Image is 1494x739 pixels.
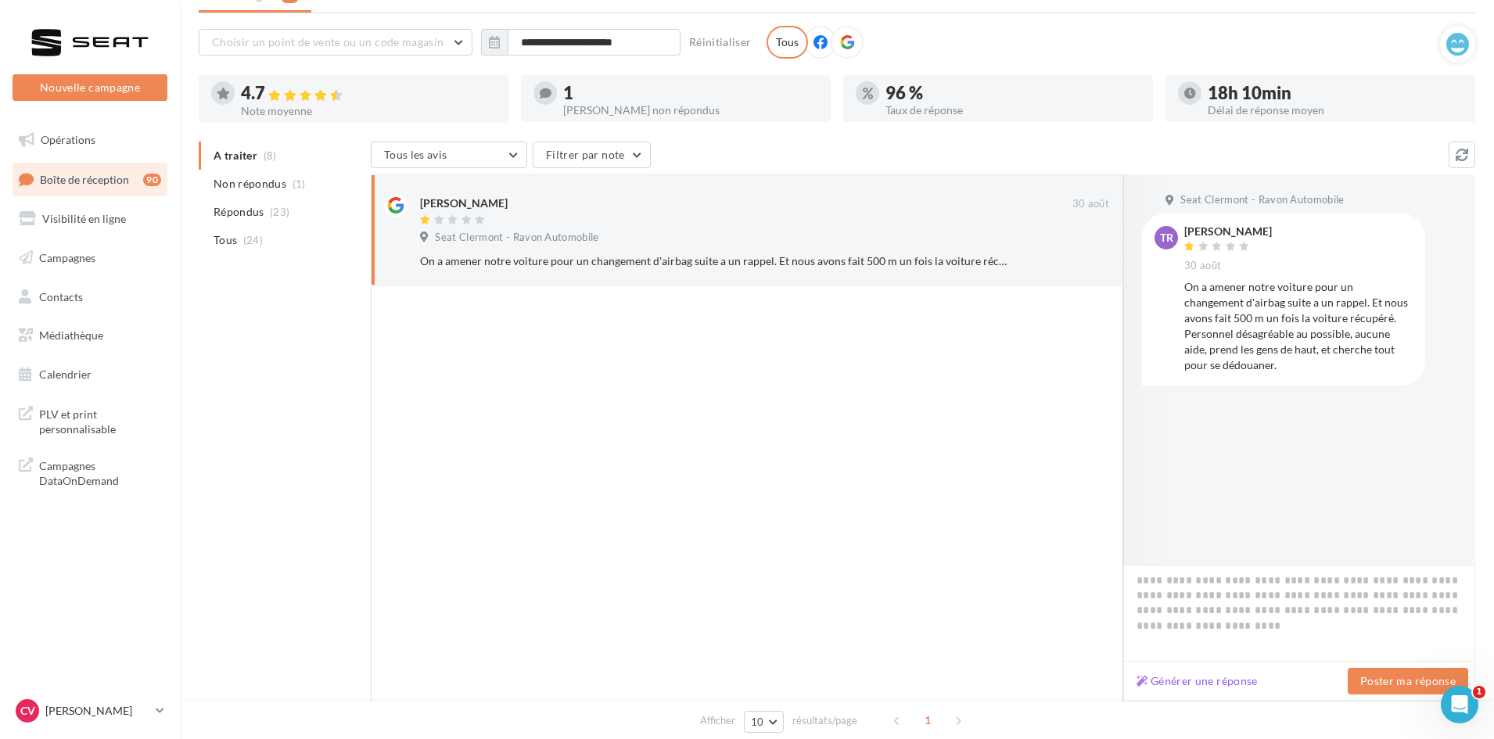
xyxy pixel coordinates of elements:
[9,124,171,156] a: Opérations
[1208,84,1463,102] div: 18h 10min
[435,231,598,245] span: Seat Clermont - Ravon Automobile
[915,708,940,733] span: 1
[39,404,161,437] span: PLV et print personnalisable
[40,172,129,185] span: Boîte de réception
[9,203,171,235] a: Visibilité en ligne
[1184,259,1221,273] span: 30 août
[563,84,818,102] div: 1
[241,106,496,117] div: Note moyenne
[214,232,237,248] span: Tous
[683,33,758,52] button: Réinitialiser
[744,711,784,733] button: 10
[39,251,95,264] span: Campagnes
[1348,668,1468,694] button: Poster ma réponse
[420,253,1007,269] div: On a amener notre voiture pour un changement d'airbag suite a un rappel. Et nous avons fait 500 m...
[9,449,171,495] a: Campagnes DataOnDemand
[39,328,103,342] span: Médiathèque
[20,703,35,719] span: CV
[13,74,167,101] button: Nouvelle campagne
[371,142,527,168] button: Tous les avis
[1160,230,1173,246] span: TR
[9,163,171,196] a: Boîte de réception90
[1473,686,1485,698] span: 1
[1180,193,1344,207] span: Seat Clermont - Ravon Automobile
[533,142,651,168] button: Filtrer par note
[563,105,818,116] div: [PERSON_NAME] non répondus
[1441,686,1478,723] iframe: Intercom live chat
[767,26,808,59] div: Tous
[214,176,286,192] span: Non répondus
[9,242,171,274] a: Campagnes
[885,105,1140,116] div: Taux de réponse
[9,358,171,391] a: Calendrier
[1130,672,1264,691] button: Générer une réponse
[1184,279,1413,373] div: On a amener notre voiture pour un changement d'airbag suite a un rappel. Et nous avons fait 500 m...
[9,281,171,314] a: Contacts
[1072,197,1109,211] span: 30 août
[384,148,447,161] span: Tous les avis
[700,713,735,728] span: Afficher
[270,206,289,218] span: (23)
[243,234,263,246] span: (24)
[241,84,496,102] div: 4.7
[751,716,764,728] span: 10
[39,368,92,381] span: Calendrier
[45,703,149,719] p: [PERSON_NAME]
[143,174,161,186] div: 90
[792,713,857,728] span: résultats/page
[42,212,126,225] span: Visibilité en ligne
[214,204,264,220] span: Répondus
[420,196,508,211] div: [PERSON_NAME]
[39,455,161,489] span: Campagnes DataOnDemand
[9,319,171,352] a: Médiathèque
[293,178,306,190] span: (1)
[41,133,95,146] span: Opérations
[13,696,167,726] a: CV [PERSON_NAME]
[9,397,171,443] a: PLV et print personnalisable
[885,84,1140,102] div: 96 %
[39,289,83,303] span: Contacts
[199,29,472,56] button: Choisir un point de vente ou un code magasin
[1184,226,1272,237] div: [PERSON_NAME]
[212,35,444,48] span: Choisir un point de vente ou un code magasin
[1208,105,1463,116] div: Délai de réponse moyen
